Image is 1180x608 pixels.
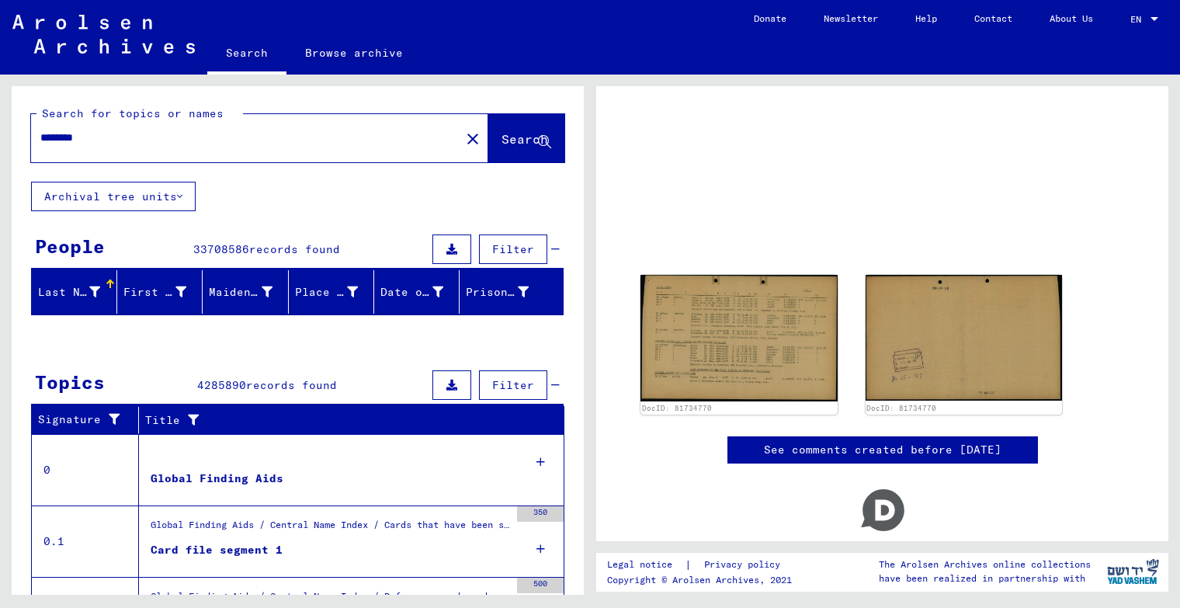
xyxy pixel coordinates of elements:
[249,242,340,256] span: records found
[151,471,283,487] div: Global Finding Aids
[866,404,936,412] a: DocID: 81734770
[32,434,139,506] td: 0
[640,275,838,401] img: 001.jpg
[12,15,195,54] img: Arolsen_neg.svg
[488,114,564,162] button: Search
[151,542,283,558] div: Card file segment 1
[460,270,563,314] mat-header-cell: Prisoner #
[457,123,488,154] button: Clear
[289,270,374,314] mat-header-cell: Place of Birth
[466,284,529,301] div: Prisoner #
[479,235,547,264] button: Filter
[380,280,463,304] div: Date of Birth
[193,242,249,256] span: 33708586
[38,284,100,301] div: Last Name
[145,412,533,429] div: Title
[151,518,509,540] div: Global Finding Aids / Central Name Index / Cards that have been scanned during first sequential m...
[374,270,460,314] mat-header-cell: Date of Birth
[380,284,443,301] div: Date of Birth
[642,404,712,412] a: DocID: 81734770
[32,506,139,577] td: 0.1
[203,270,288,314] mat-header-cell: Maiden Name
[209,284,272,301] div: Maiden Name
[38,280,120,304] div: Last Name
[492,378,534,392] span: Filter
[42,106,224,120] mat-label: Search for topics or names
[123,280,206,304] div: First Name
[463,130,482,148] mat-icon: close
[692,557,799,573] a: Privacy policy
[286,34,422,71] a: Browse archive
[517,506,564,522] div: 350
[31,182,196,211] button: Archival tree units
[607,557,799,573] div: |
[466,280,548,304] div: Prisoner #
[32,270,117,314] mat-header-cell: Last Name
[209,280,291,304] div: Maiden Name
[207,34,286,75] a: Search
[1130,14,1147,25] span: EN
[879,558,1091,572] p: The Arolsen Archives online collections
[866,275,1063,401] img: 002.jpg
[295,284,358,301] div: Place of Birth
[764,442,1001,458] a: See comments created before [DATE]
[246,378,337,392] span: records found
[607,557,685,573] a: Legal notice
[123,284,186,301] div: First Name
[517,578,564,593] div: 500
[1104,552,1162,591] img: yv_logo.png
[35,232,105,260] div: People
[479,370,547,400] button: Filter
[38,408,142,433] div: Signature
[197,378,246,392] span: 4285890
[501,131,548,147] span: Search
[492,242,534,256] span: Filter
[38,412,127,428] div: Signature
[879,572,1091,585] p: have been realized in partnership with
[295,280,377,304] div: Place of Birth
[145,408,549,433] div: Title
[35,368,105,396] div: Topics
[117,270,203,314] mat-header-cell: First Name
[607,573,799,587] p: Copyright © Arolsen Archives, 2021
